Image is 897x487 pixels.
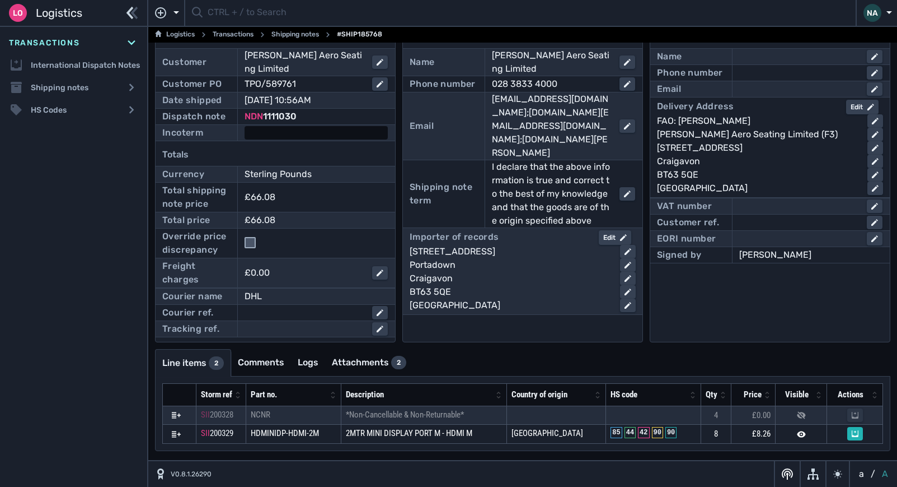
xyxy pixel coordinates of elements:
[706,388,717,401] div: Qty
[162,168,204,181] div: Currency
[201,410,210,420] span: SII
[210,428,233,438] span: 200329
[231,349,291,376] a: Comments
[657,216,719,229] div: Customer ref.
[410,245,611,258] div: [STREET_ADDRESS]
[162,77,222,91] div: Customer PO
[162,230,231,257] div: Override price discrepancy
[251,410,270,420] span: NCNR
[832,388,869,401] div: Actions
[492,92,610,160] div: [EMAIL_ADDRESS][DOMAIN_NAME];[DOMAIN_NAME][EMAIL_ADDRESS][DOMAIN_NAME];[DOMAIN_NAME][PERSON_NAME]
[752,429,771,439] span: £8.26
[162,184,231,211] div: Total shipping note price
[657,232,716,245] div: EORI number
[346,428,472,438] span: 2MTR MINI DISPLAY PORT M - HDMI M
[657,141,858,155] div: [STREET_ADDRESS]
[638,427,649,438] div: 42
[245,168,372,181] div: Sterling Pounds
[714,410,718,420] span: 4
[245,49,363,76] div: [PERSON_NAME] Aero Seating Limited
[162,143,388,166] div: Totals
[410,119,434,133] div: Email
[162,290,223,303] div: Courier name
[657,168,858,182] div: BT63 5QE
[665,427,677,438] div: 90
[714,429,718,439] span: 8
[657,66,723,80] div: Phone number
[245,290,388,303] div: DHL
[511,428,583,438] span: [GEOGRAPHIC_DATA]
[410,272,611,285] div: Craigavon
[245,77,363,91] div: TPO/589761
[162,94,222,107] div: Date shipped
[251,388,327,401] div: Part no.
[391,356,406,369] div: 2
[610,427,622,438] div: 85
[652,427,663,438] div: 90
[657,248,702,262] div: Signed by
[657,114,858,128] div: FAO: [PERSON_NAME]
[171,469,212,479] span: V0.8.1.26290
[599,230,631,245] button: Edit
[657,100,734,114] div: Delivery Address
[780,388,813,401] div: Visible
[155,28,195,41] a: Logistics
[337,28,382,41] span: #SHIP185768
[263,111,297,122] span: 1111030
[9,4,27,22] div: Lo
[245,111,263,122] span: NDN
[410,77,476,91] div: Phone number
[851,102,874,112] div: Edit
[251,428,319,438] span: HDMINIDP-HDMI-2M
[410,180,478,207] div: Shipping note term
[492,160,610,228] div: I declare that the above information is true and correct to the best of my knowledge and that the...
[603,233,627,243] div: Edit
[346,410,464,420] span: *Non-Cancellable & Non-Returnable*
[410,258,611,272] div: Portadown
[871,467,875,481] span: /
[162,110,226,123] div: Dispatch note
[36,4,82,21] span: Logistics
[610,388,687,401] div: HS code
[162,55,206,69] div: Customer
[863,4,881,22] div: NA
[291,349,325,376] a: Logs
[162,306,214,319] div: Courier ref.
[209,356,224,370] div: 2
[846,100,879,114] button: Edit
[657,182,858,195] div: [GEOGRAPHIC_DATA]
[245,266,363,280] div: £0.00
[492,49,610,76] div: [PERSON_NAME] Aero Seating Limited
[657,155,858,168] div: Craigavon
[245,94,372,107] div: [DATE] 10:56AM
[208,2,849,24] input: CTRL + / to Search
[492,77,610,91] div: 028 3833 4000
[213,28,253,41] a: Transactions
[9,37,79,49] span: Transactions
[162,259,231,286] div: Freight charges
[657,200,712,213] div: VAT number
[201,428,210,438] span: SII
[245,214,372,227] div: £66.08
[156,350,231,377] a: Line items2
[346,388,494,401] div: Description
[210,410,233,420] span: 200328
[511,388,592,401] div: Country of origin
[410,285,611,299] div: BT63 5QE
[410,55,435,69] div: Name
[410,299,611,312] div: [GEOGRAPHIC_DATA]
[245,191,275,204] div: £66.08
[657,82,681,96] div: Email
[325,349,413,376] a: Attachments2
[657,50,682,63] div: Name
[739,248,882,262] div: [PERSON_NAME]
[752,410,771,420] span: £0.00
[271,28,319,41] a: Shipping notes
[880,467,890,481] button: A
[736,388,762,401] div: Price
[410,230,499,245] div: Importer of records
[857,467,866,481] button: a
[162,126,203,140] div: Incoterm
[201,388,232,401] div: Storm ref
[162,214,210,227] div: Total price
